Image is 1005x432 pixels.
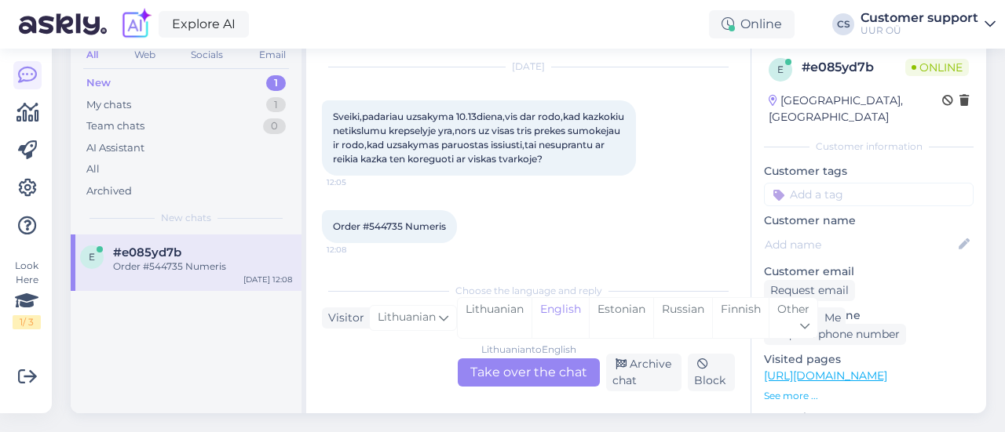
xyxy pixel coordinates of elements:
span: Order #544735 Numeris [333,220,446,232]
div: 1 / 3 [13,315,41,329]
span: Sveiki,padariau uzsakyma 10.13diena,vis dar rodo,kad kazkokiu netikslumu krepselyje yra,nors uz v... [333,111,627,165]
div: Customer information [764,140,974,154]
div: Order #544735 Numeris [113,260,292,274]
div: Me [818,310,841,326]
input: Add name [765,236,956,253]
div: New [86,75,111,91]
input: Add a tag [764,183,974,206]
div: Socials [188,45,226,65]
img: explore-ai [119,8,152,41]
div: # e085yd7b [802,58,905,77]
div: All [86,162,100,177]
div: My chats [86,97,131,113]
p: Visited pages [764,351,974,368]
span: Other [777,302,809,316]
div: 1 [266,97,286,113]
div: CS [832,13,854,35]
a: [URL][DOMAIN_NAME] [764,368,887,383]
div: [DATE] [322,60,735,74]
div: [DATE] 12:08 [243,274,292,285]
div: Request phone number [764,324,906,345]
div: Archive chat [606,354,682,391]
div: Online [709,10,795,38]
div: Finnish [712,298,769,338]
a: Explore AI [159,11,249,38]
p: Customer phone [764,307,974,324]
div: Russian [653,298,712,338]
div: Team chats [86,118,144,134]
div: Estonian [589,298,653,338]
div: AI Assistant [86,140,144,156]
div: Lithuanian to English [481,343,576,357]
p: See more ... [764,389,974,403]
div: Lithuanian [458,298,532,338]
span: Online [905,59,969,76]
div: English [532,298,589,338]
span: e [89,251,95,263]
span: New chats [161,211,211,225]
div: [GEOGRAPHIC_DATA], [GEOGRAPHIC_DATA] [769,93,942,125]
span: 12:08 [327,244,386,256]
div: Request email [764,280,855,301]
div: All [83,45,101,65]
div: 0 [263,118,286,134]
span: 12:05 [327,176,386,188]
p: Operating system [764,409,974,426]
div: Choose the language and reply [322,284,735,298]
p: Customer tags [764,163,974,180]
div: Take over the chat [458,358,600,387]
div: Web [131,45,159,65]
div: Customer support [861,12,978,24]
div: 1 [266,75,286,91]
div: UUR OÜ [861,24,978,37]
span: e [777,64,784,75]
span: #e085yd7b [113,245,181,260]
div: Visitor [322,310,364,326]
p: Customer email [764,263,974,280]
a: Customer supportUUR OÜ [861,12,996,37]
div: Email [256,45,289,65]
div: Archived [86,183,132,199]
div: Look Here [13,259,41,329]
div: Block [688,354,735,391]
p: Customer name [764,212,974,229]
span: Lithuanian [378,309,436,326]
